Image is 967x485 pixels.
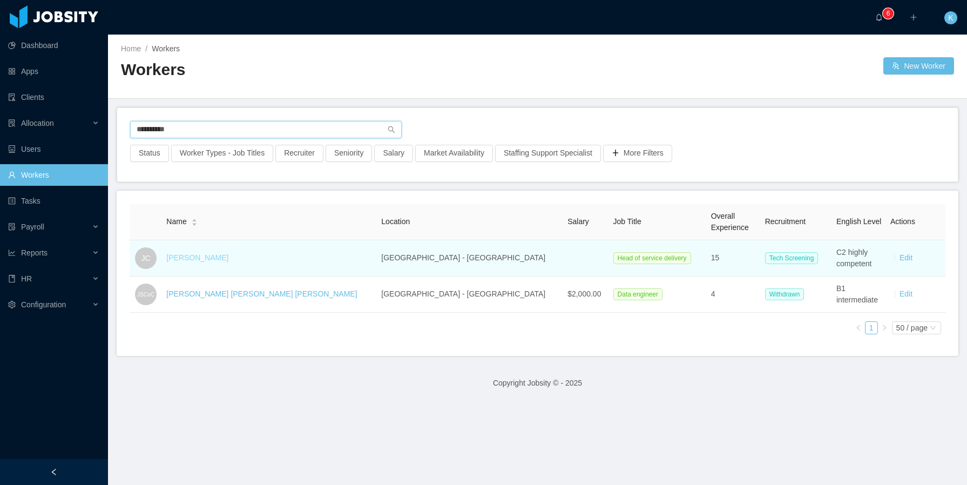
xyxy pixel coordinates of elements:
span: JC [141,247,151,269]
span: Data engineer [613,288,662,300]
p: 6 [887,8,890,19]
a: [PERSON_NAME] [166,253,228,262]
i: icon: solution [8,119,16,127]
i: icon: setting [8,301,16,308]
div: Sort [191,217,198,225]
span: Job Title [613,217,641,226]
button: Worker Types - Job Titles [171,145,273,162]
td: [GEOGRAPHIC_DATA] - [GEOGRAPHIC_DATA] [377,240,563,277]
span: Payroll [21,223,44,231]
button: Recruiter [275,145,323,162]
footer: Copyright Jobsity © - 2025 [108,365,967,402]
span: $2,000.00 [567,289,601,298]
i: icon: book [8,275,16,282]
button: Seniority [326,145,372,162]
span: Name [166,216,186,227]
a: icon: auditClients [8,86,99,108]
a: icon: profileTasks [8,190,99,212]
span: Tech Screening [765,252,819,264]
span: Recruitment [765,217,806,226]
i: icon: file-protect [8,223,16,231]
td: [GEOGRAPHIC_DATA] - [GEOGRAPHIC_DATA] [377,277,563,313]
span: English Level [836,217,881,226]
a: 1 [865,322,877,334]
li: Next Page [878,321,891,334]
span: Configuration [21,300,66,309]
span: Salary [567,217,589,226]
span: K [948,11,953,24]
a: icon: userWorkers [8,164,99,186]
span: Head of service delivery [613,252,691,264]
td: 15 [707,240,761,277]
span: Reports [21,248,48,257]
span: Withdrawn [765,288,804,300]
span: Workers [152,44,180,53]
a: icon: pie-chartDashboard [8,35,99,56]
button: Market Availability [415,145,493,162]
td: 4 [707,277,761,313]
i: icon: right [881,325,888,331]
i: icon: bell [875,14,883,21]
span: HR [21,274,32,283]
button: Salary [374,145,413,162]
i: icon: left [855,325,862,331]
a: Tech Screening [765,253,823,262]
a: Withdrawn [765,289,809,298]
a: Edit [900,289,912,298]
i: icon: search [388,126,395,133]
span: JSCoC [137,286,154,302]
div: 50 / page [896,322,928,334]
td: B1 intermediate [832,277,886,313]
i: icon: down [930,325,936,332]
span: / [145,44,147,53]
span: Actions [890,217,915,226]
li: Previous Page [852,321,865,334]
i: icon: caret-down [191,221,197,225]
i: icon: plus [910,14,917,21]
span: Overall Experience [711,212,749,232]
span: Location [381,217,410,226]
li: 1 [865,321,878,334]
button: Status [130,145,169,162]
a: Edit [900,253,912,262]
button: Staffing Support Specialist [495,145,601,162]
span: Allocation [21,119,54,127]
a: icon: appstoreApps [8,60,99,82]
button: icon: plusMore Filters [603,145,672,162]
a: Home [121,44,141,53]
i: icon: caret-up [191,218,197,221]
h2: Workers [121,59,538,81]
i: icon: line-chart [8,249,16,257]
a: [PERSON_NAME] [PERSON_NAME] [PERSON_NAME] [166,289,357,298]
a: icon: robotUsers [8,138,99,160]
sup: 6 [883,8,894,19]
td: C2 highly competent [832,240,886,277]
button: icon: usergroup-addNew Worker [883,57,954,75]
